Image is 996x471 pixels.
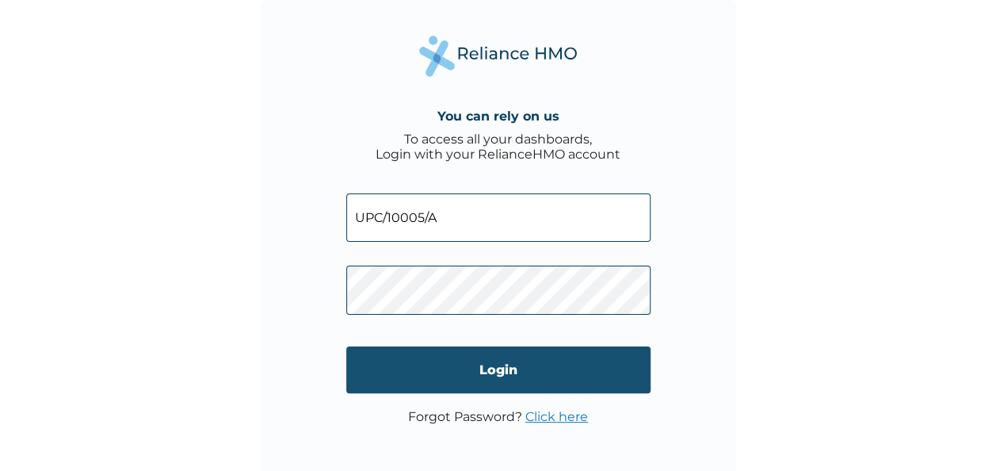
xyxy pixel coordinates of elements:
input: Email address or HMO ID [346,193,651,242]
div: To access all your dashboards, Login with your RelianceHMO account [376,132,620,162]
img: Reliance Health's Logo [419,36,578,76]
h4: You can rely on us [437,109,559,124]
p: Forgot Password? [408,409,588,424]
input: Login [346,347,651,393]
a: Click here [525,409,588,424]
